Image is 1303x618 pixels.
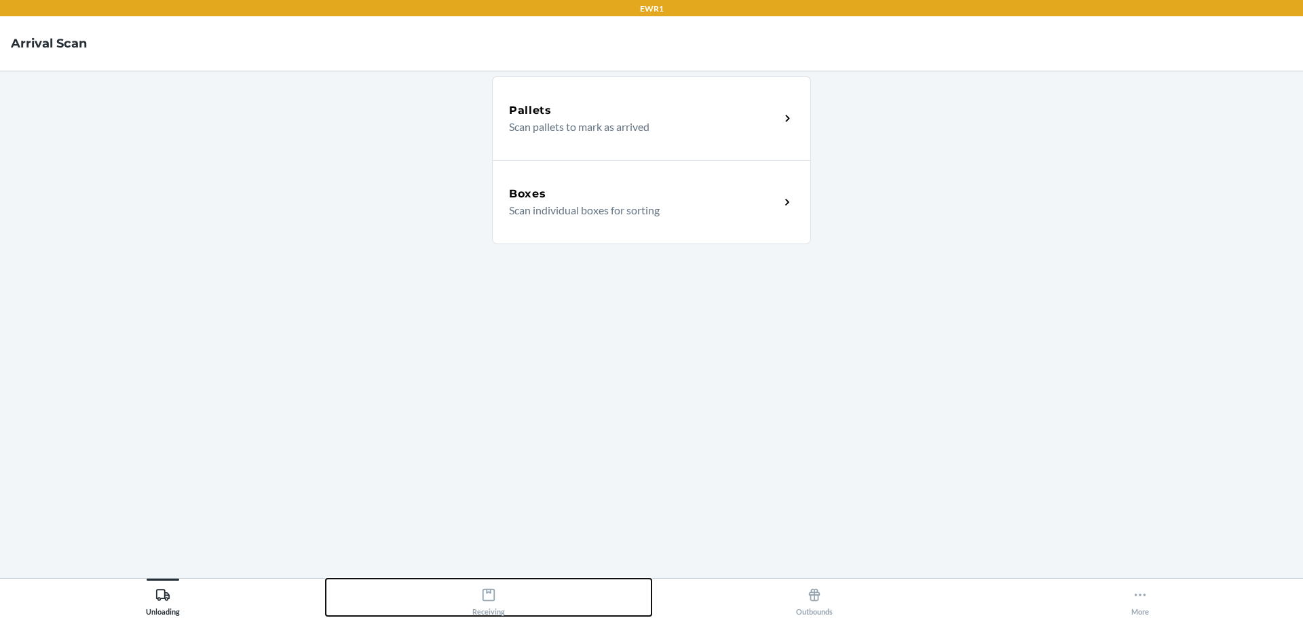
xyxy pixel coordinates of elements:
h5: Pallets [509,102,552,119]
h4: Arrival Scan [11,35,87,52]
a: PalletsScan pallets to mark as arrived [492,76,811,160]
button: Outbounds [651,579,977,616]
a: BoxesScan individual boxes for sorting [492,160,811,244]
p: EWR1 [640,3,664,15]
button: Receiving [326,579,651,616]
div: More [1131,582,1149,616]
h5: Boxes [509,186,546,202]
p: Scan individual boxes for sorting [509,202,769,218]
button: More [977,579,1303,616]
div: Receiving [472,582,505,616]
div: Unloading [146,582,180,616]
div: Outbounds [796,582,833,616]
p: Scan pallets to mark as arrived [509,119,769,135]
